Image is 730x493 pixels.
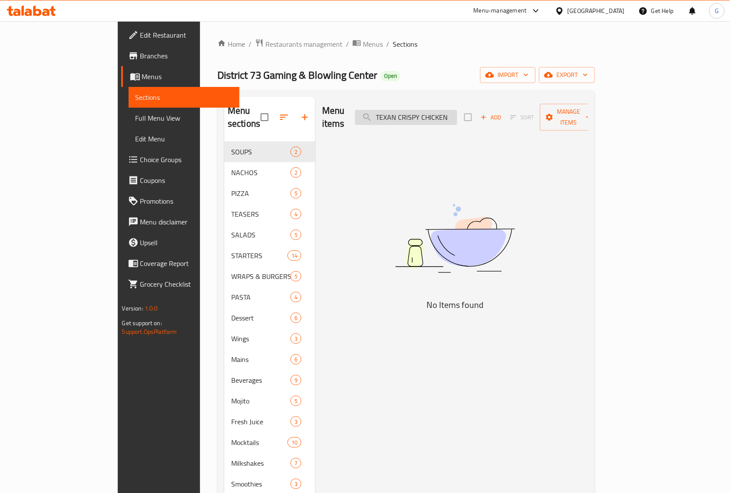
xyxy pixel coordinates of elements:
button: Add section [294,107,315,128]
a: Support.OpsPlatform [122,326,177,337]
span: Dessert [231,313,291,323]
span: Beverages [231,375,291,385]
li: / [386,39,389,49]
h5: No Items found [347,298,563,312]
div: Beverages9 [224,370,315,391]
a: Menus [121,66,240,87]
h2: Menu items [322,104,345,130]
div: STARTERS14 [224,245,315,266]
div: SOUPS [231,147,291,157]
span: Select all sections [255,108,274,126]
span: Choice Groups [140,154,233,165]
li: / [346,39,349,49]
div: TEASERS [231,209,291,219]
span: STARTERS [231,250,287,261]
a: Promotions [121,191,240,211]
button: Manage items [540,104,598,131]
span: Menus [142,71,233,82]
span: Full Menu View [136,113,233,123]
span: import [487,70,529,80]
div: Mains6 [224,349,315,370]
span: NACHOS [231,167,291,178]
div: items [291,416,301,427]
span: export [546,70,588,80]
div: items [291,209,301,219]
span: Branches [140,51,233,61]
span: 10 [288,439,301,447]
div: WRAPS & BURGERS5 [224,266,315,287]
span: 4 [291,210,301,218]
button: export [539,67,595,83]
span: 1.0.0 [145,303,158,314]
span: Manage items [547,106,591,128]
nav: breadcrumb [217,38,595,50]
div: Mains [231,354,291,365]
div: items [291,354,301,365]
span: Menu disclaimer [140,217,233,227]
span: District 73 Gaming & Blowling Center [217,65,377,85]
span: 6 [291,314,301,322]
span: Sort sections [274,107,294,128]
span: Wings [231,333,291,344]
span: Mojito [231,396,291,406]
a: Coupons [121,170,240,191]
div: Wings3 [224,328,315,349]
span: Version: [122,303,143,314]
span: Sections [136,92,233,102]
div: items [291,188,301,198]
span: Select section first [505,111,540,124]
span: 5 [291,189,301,198]
span: Mocktails [231,437,287,448]
a: Branches [121,45,240,66]
span: Coverage Report [140,258,233,269]
div: [GEOGRAPHIC_DATA] [568,6,625,16]
span: PIZZA [231,188,291,198]
span: 9 [291,376,301,384]
div: SOUPS2 [224,141,315,162]
span: Edit Menu [136,134,233,144]
span: G [715,6,719,16]
img: dish.svg [347,181,563,296]
div: items [291,333,301,344]
span: Coupons [140,175,233,186]
div: items [287,437,301,448]
div: Open [381,71,401,81]
a: Edit Menu [129,128,240,149]
div: items [287,250,301,261]
span: 5 [291,231,301,239]
span: Add [479,112,503,122]
span: 7 [291,459,301,467]
div: Milkshakes7 [224,453,315,474]
span: Promotions [140,196,233,206]
a: Coverage Report [121,253,240,274]
div: items [291,271,301,282]
a: Choice Groups [121,149,240,170]
a: Full Menu View [129,108,240,128]
span: Restaurants management [265,39,342,49]
span: Milkshakes [231,458,291,468]
span: SALADS [231,230,291,240]
div: items [291,167,301,178]
div: PIZZA5 [224,183,315,204]
a: Menus [352,38,383,50]
span: Smoothies [231,479,291,489]
div: items [291,396,301,406]
div: NACHOS2 [224,162,315,183]
span: 14 [288,252,301,260]
span: Grocery Checklist [140,279,233,289]
div: SALADS5 [224,224,315,245]
span: Open [381,72,401,80]
div: Mojito5 [224,391,315,411]
a: Upsell [121,232,240,253]
div: Dessert6 [224,307,315,328]
div: WRAPS & BURGERS [231,271,291,282]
